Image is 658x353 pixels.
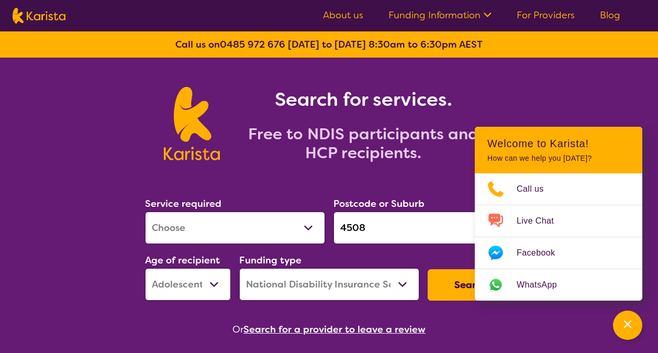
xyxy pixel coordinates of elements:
a: Web link opens in a new tab. [475,269,642,301]
img: Karista logo [164,87,220,160]
a: 0485 972 676 [220,38,285,51]
a: Funding Information [388,9,492,21]
label: Age of recipient [145,254,220,267]
a: For Providers [517,9,575,21]
label: Funding type [239,254,302,267]
span: Live Chat [517,213,566,229]
span: Call us [517,181,556,197]
input: Type [333,212,514,244]
p: How can we help you [DATE]? [487,154,630,163]
label: Service required [145,197,221,210]
span: WhatsApp [517,277,570,293]
button: Channel Menu [613,311,642,340]
img: Karista logo [13,8,65,24]
a: About us [323,9,363,21]
span: Or [232,322,243,337]
b: Call us on [DATE] to [DATE] 8:30am to 6:30pm AEST [175,38,483,51]
div: Channel Menu [475,127,642,301]
ul: Choose channel [475,173,642,301]
h2: Free to NDIS participants and HCP recipients. [232,125,494,162]
label: Postcode or Suburb [333,197,425,210]
button: Search for a provider to leave a review [243,322,426,337]
span: Facebook [517,245,567,261]
a: Blog [600,9,620,21]
button: Search [428,269,514,301]
h2: Welcome to Karista! [487,137,630,150]
h1: Search for services. [232,87,494,112]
